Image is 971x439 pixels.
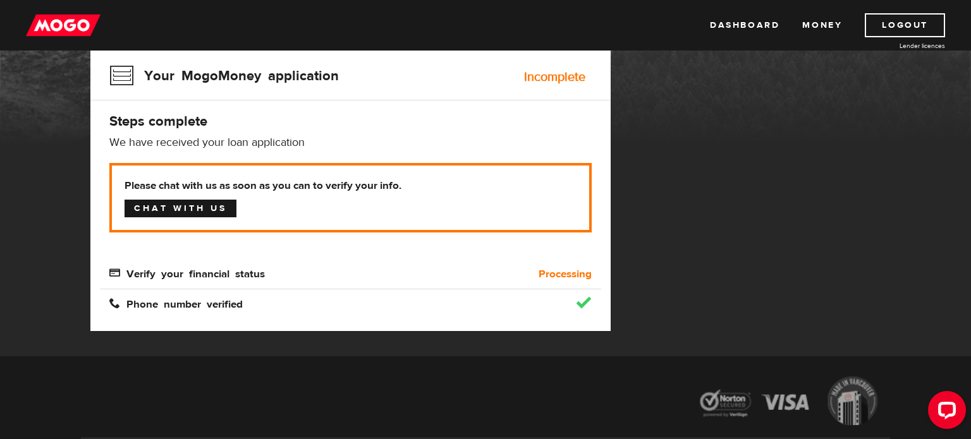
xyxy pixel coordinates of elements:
div: Incomplete [524,71,585,83]
a: Logout [865,13,945,37]
p: We have received your loan application [109,135,592,150]
b: Please chat with us as soon as you can to verify your info. [125,178,577,193]
a: Lender licences [850,41,945,51]
span: Phone number verified [109,298,243,308]
a: Money [802,13,842,37]
b: Processing [539,267,592,282]
a: Dashboard [710,13,779,37]
span: Verify your financial status [109,267,265,278]
h4: Steps complete [109,112,592,130]
img: legal-icons-92a2ffecb4d32d839781d1b4e4802d7b.png [688,367,890,438]
a: Chat with us [125,200,236,217]
img: mogo_logo-11ee424be714fa7cbb0f0f49df9e16ec.png [26,13,101,37]
h3: Your MogoMoney application [109,59,339,92]
iframe: LiveChat chat widget [918,386,971,439]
